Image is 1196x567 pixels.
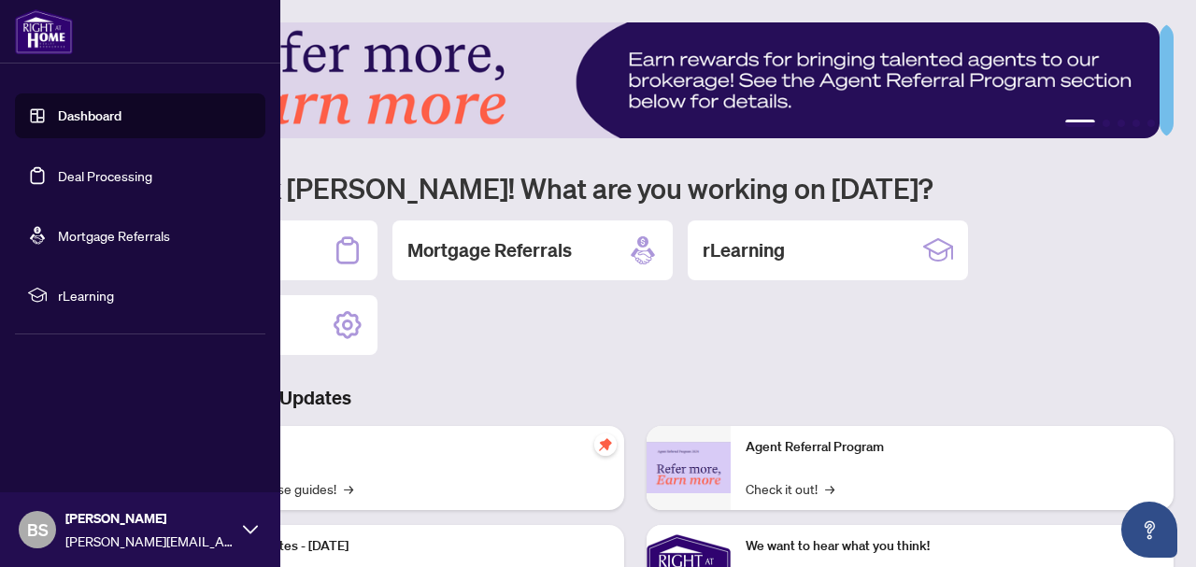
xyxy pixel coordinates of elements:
button: 1 [1065,120,1095,127]
a: Dashboard [58,107,121,124]
span: pushpin [594,433,617,456]
p: Self-Help [196,437,609,458]
button: 3 [1118,120,1125,127]
span: BS [27,517,49,543]
h3: Brokerage & Industry Updates [97,385,1174,411]
img: Agent Referral Program [647,442,731,493]
p: Platform Updates - [DATE] [196,536,609,557]
h2: Mortgage Referrals [407,237,572,263]
span: rLearning [58,285,252,305]
a: Deal Processing [58,167,152,184]
button: Open asap [1121,502,1177,558]
span: [PERSON_NAME] [65,508,234,529]
button: 2 [1103,120,1110,127]
span: → [344,478,353,499]
span: → [825,478,834,499]
h1: Welcome back [PERSON_NAME]! What are you working on [DATE]? [97,170,1174,206]
a: Mortgage Referrals [58,227,170,244]
img: logo [15,9,73,54]
img: Slide 0 [97,22,1160,138]
span: [PERSON_NAME][EMAIL_ADDRESS][PERSON_NAME][DOMAIN_NAME] [65,531,234,551]
h2: rLearning [703,237,785,263]
p: We want to hear what you think! [746,536,1159,557]
button: 5 [1147,120,1155,127]
p: Agent Referral Program [746,437,1159,458]
button: 4 [1132,120,1140,127]
a: Check it out!→ [746,478,834,499]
